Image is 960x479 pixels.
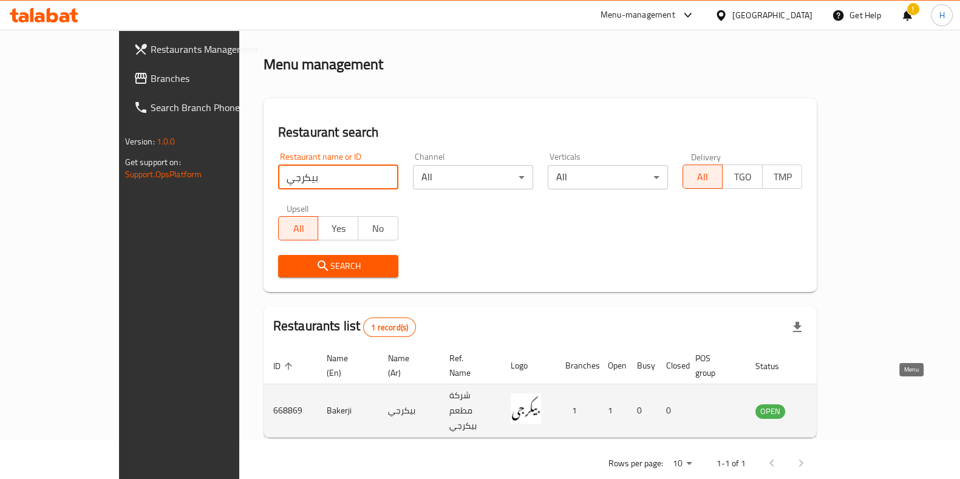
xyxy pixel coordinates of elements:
img: Bakerji [511,393,541,424]
span: TMP [768,168,798,186]
span: H [939,8,944,22]
button: Search [278,255,398,277]
th: Branches [556,347,598,384]
td: 0 [656,384,686,438]
a: Restaurants Management [124,35,279,64]
span: Name (En) [327,351,364,380]
label: Upsell [287,204,309,212]
th: Logo [501,347,556,384]
span: Menu management [316,16,397,30]
h2: Restaurants list [273,317,416,337]
a: Support.OpsPlatform [125,166,202,182]
td: شركة مطعم بيكرجي [440,384,501,438]
input: Search for restaurant name or ID.. [278,165,398,189]
li: / [307,16,311,30]
span: Version: [125,134,155,149]
td: بيكرجي [378,384,440,438]
div: Menu-management [601,8,675,22]
h2: Menu management [264,55,383,74]
span: Search [288,259,389,274]
div: Rows per page: [667,455,696,473]
div: Export file [783,313,812,342]
th: Busy [627,347,656,384]
div: [GEOGRAPHIC_DATA] [732,8,812,22]
span: Ref. Name [449,351,486,380]
span: POS group [695,351,731,380]
td: 1 [598,384,627,438]
p: 1-1 of 1 [716,456,745,471]
button: TMP [762,165,803,189]
td: Bakerji [317,384,378,438]
span: ID [273,359,296,373]
div: Total records count [363,318,416,337]
th: Open [598,347,627,384]
button: No [358,216,398,240]
span: OPEN [755,404,785,418]
span: 1 record(s) [364,322,415,333]
td: 0 [627,384,656,438]
span: 1.0.0 [157,134,175,149]
span: Restaurants Management [151,42,270,56]
td: 1 [556,384,598,438]
label: Delivery [691,152,721,161]
a: Home [264,16,302,30]
button: All [683,165,723,189]
span: Status [755,359,795,373]
span: All [688,168,718,186]
span: All [284,220,314,237]
table: enhanced table [264,347,851,438]
div: All [548,165,668,189]
span: Get support on: [125,154,181,170]
td: 668869 [264,384,317,438]
th: Action [809,347,851,384]
button: Yes [318,216,358,240]
span: Name (Ar) [388,351,425,380]
span: Search Branch Phone [151,100,270,115]
span: Yes [323,220,353,237]
th: Closed [656,347,686,384]
button: TGO [722,165,763,189]
span: No [363,220,393,237]
a: Search Branch Phone [124,93,279,122]
span: TGO [727,168,758,186]
span: Branches [151,71,270,86]
div: OPEN [755,404,785,419]
a: Branches [124,64,279,93]
button: All [278,216,319,240]
p: Rows per page: [608,456,662,471]
h2: Restaurant search [278,123,803,141]
div: All [413,165,533,189]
